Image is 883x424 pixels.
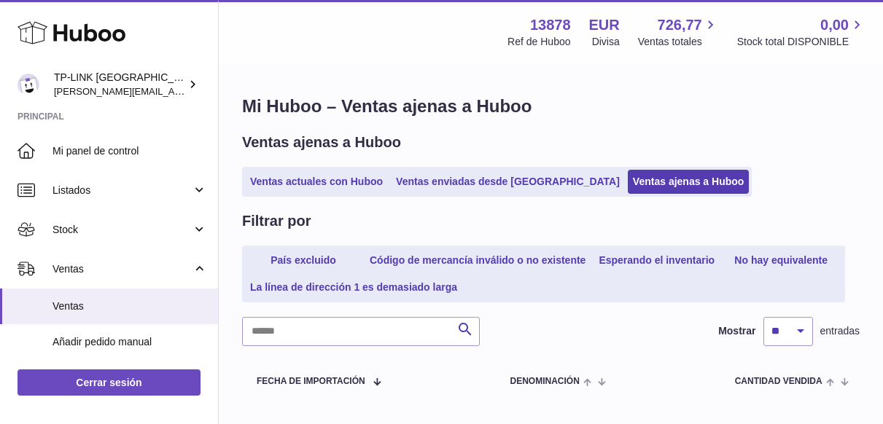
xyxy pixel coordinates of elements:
span: Denominación [510,377,579,386]
strong: 13878 [530,15,571,35]
span: entradas [820,324,860,338]
a: Código de mercancía inválido o no existente [365,248,591,272]
span: 0,00 [820,15,849,35]
div: Divisa [592,35,620,49]
a: Ventas ajenas a Huboo [628,170,750,194]
span: Ventas [52,262,192,276]
span: Stock total DISPONIBLE [737,35,866,49]
a: No hay equivalente [723,248,839,272]
a: 726,77 Ventas totales [638,15,719,49]
span: Ventas [52,299,207,313]
strong: EUR [589,15,620,35]
a: La línea de dirección 1 es demasiado larga [245,275,462,299]
span: Cantidad vendida [735,377,822,386]
div: Ref de Huboo [507,35,570,49]
a: País excluido [245,248,362,272]
label: Mostrar [718,324,755,338]
a: Ventas actuales con Huboo [245,170,388,194]
span: [PERSON_NAME][EMAIL_ADDRESS][DOMAIN_NAME] [54,85,292,97]
a: Esperando el inventario [594,248,720,272]
a: Cerrar sesión [17,369,201,396]
span: Listados [52,184,192,197]
img: celia.yan@tp-link.com [17,74,39,95]
div: TP-LINK [GEOGRAPHIC_DATA], SOCIEDAD LIMITADA [54,71,185,98]
span: Añadir pedido manual [52,335,207,349]
a: Ventas enviadas desde [GEOGRAPHIC_DATA] [391,170,625,194]
span: Stock [52,223,192,237]
h2: Filtrar por [242,211,311,231]
h1: Mi Huboo – Ventas ajenas a Huboo [242,95,860,118]
span: Fecha de importación [257,377,365,386]
span: 726,77 [658,15,702,35]
a: 0,00 Stock total DISPONIBLE [737,15,866,49]
span: Mi panel de control [52,144,207,158]
h2: Ventas ajenas a Huboo [242,133,401,152]
span: Ventas totales [638,35,719,49]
